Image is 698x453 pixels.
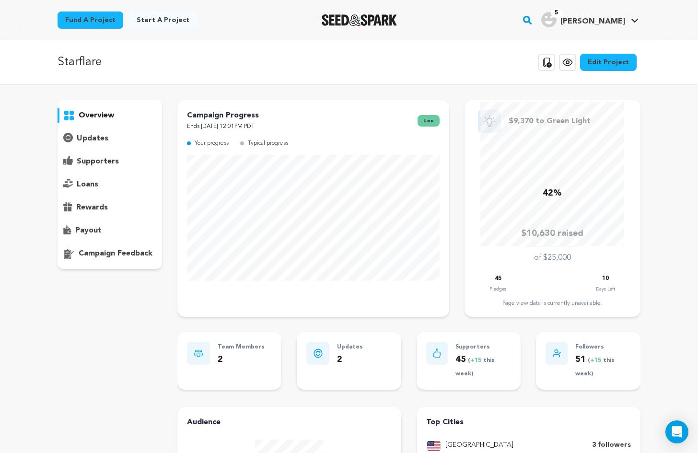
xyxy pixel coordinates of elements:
[77,179,98,190] p: loans
[489,284,506,294] p: Pledges
[590,358,603,363] span: +15
[58,154,162,169] button: supporters
[534,252,571,264] p: of $25,000
[58,246,162,261] button: campaign feedback
[248,138,288,149] p: Typical progress
[79,110,114,121] p: overview
[455,353,511,381] p: 45
[592,440,631,451] p: 3 followers
[337,342,363,353] p: Updates
[551,8,562,18] span: 5
[77,133,108,144] p: updates
[470,358,483,363] span: +15
[187,110,259,121] p: Campaign Progress
[602,273,609,284] p: 10
[58,177,162,192] button: loans
[218,342,265,353] p: Team Members
[445,440,513,451] p: [GEOGRAPHIC_DATA]
[580,54,637,71] a: Edit Project
[539,10,640,27] a: Laura R.'s Profile
[418,115,440,127] span: live
[543,186,562,200] p: 42%
[474,300,631,307] div: Page view data is currently unavailable.
[58,12,123,29] a: Fund a project
[665,420,688,443] div: Open Intercom Messenger
[58,200,162,215] button: rewards
[541,12,625,27] div: Laura R.'s Profile
[75,225,102,236] p: payout
[575,353,631,381] p: 51
[539,10,640,30] span: Laura R.'s Profile
[76,202,108,213] p: rewards
[495,273,501,284] p: 45
[58,54,102,71] p: Starflare
[129,12,197,29] a: Start a project
[560,18,625,25] span: [PERSON_NAME]
[426,417,631,428] h4: Top Cities
[79,248,152,259] p: campaign feedback
[455,358,495,377] span: ( this week)
[218,353,265,367] p: 2
[455,342,511,353] p: Supporters
[322,14,397,26] a: Seed&Spark Homepage
[195,138,229,149] p: Your progress
[596,284,615,294] p: Days Left
[575,358,615,377] span: ( this week)
[58,131,162,146] button: updates
[541,12,557,27] img: user.png
[187,417,392,428] h4: Audience
[58,108,162,123] button: overview
[58,223,162,238] button: payout
[322,14,397,26] img: Seed&Spark Logo Dark Mode
[337,353,363,367] p: 2
[187,121,259,132] p: Ends [DATE] 12:01PM PDT
[77,156,119,167] p: supporters
[575,342,631,353] p: Followers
